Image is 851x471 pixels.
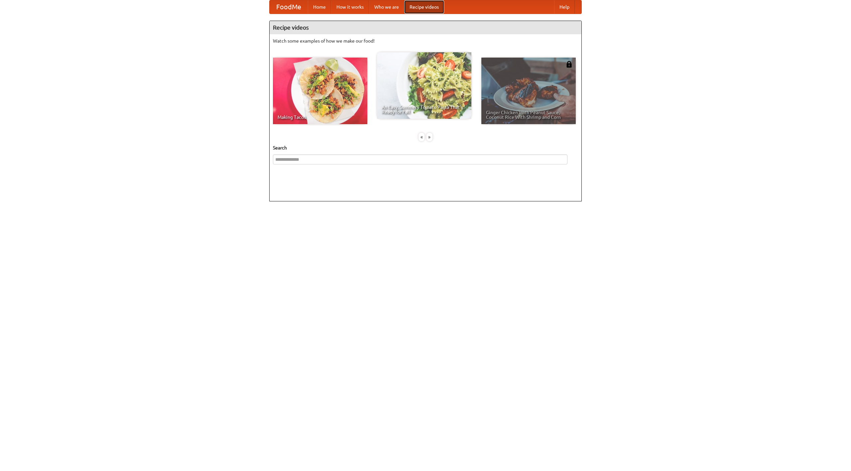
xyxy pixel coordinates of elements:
span: An Easy, Summery Tomato Pasta That's Ready for Fall [382,105,467,114]
h4: Recipe videos [270,21,581,34]
a: Home [308,0,331,14]
a: Who we are [369,0,404,14]
a: How it works [331,0,369,14]
span: Making Tacos [278,115,363,119]
h5: Search [273,144,578,151]
div: « [419,133,425,141]
img: 483408.png [566,61,572,68]
a: Recipe videos [404,0,444,14]
a: FoodMe [270,0,308,14]
p: Watch some examples of how we make our food! [273,38,578,44]
div: » [426,133,432,141]
a: Help [554,0,575,14]
a: An Easy, Summery Tomato Pasta That's Ready for Fall [377,52,471,119]
a: Making Tacos [273,58,367,124]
